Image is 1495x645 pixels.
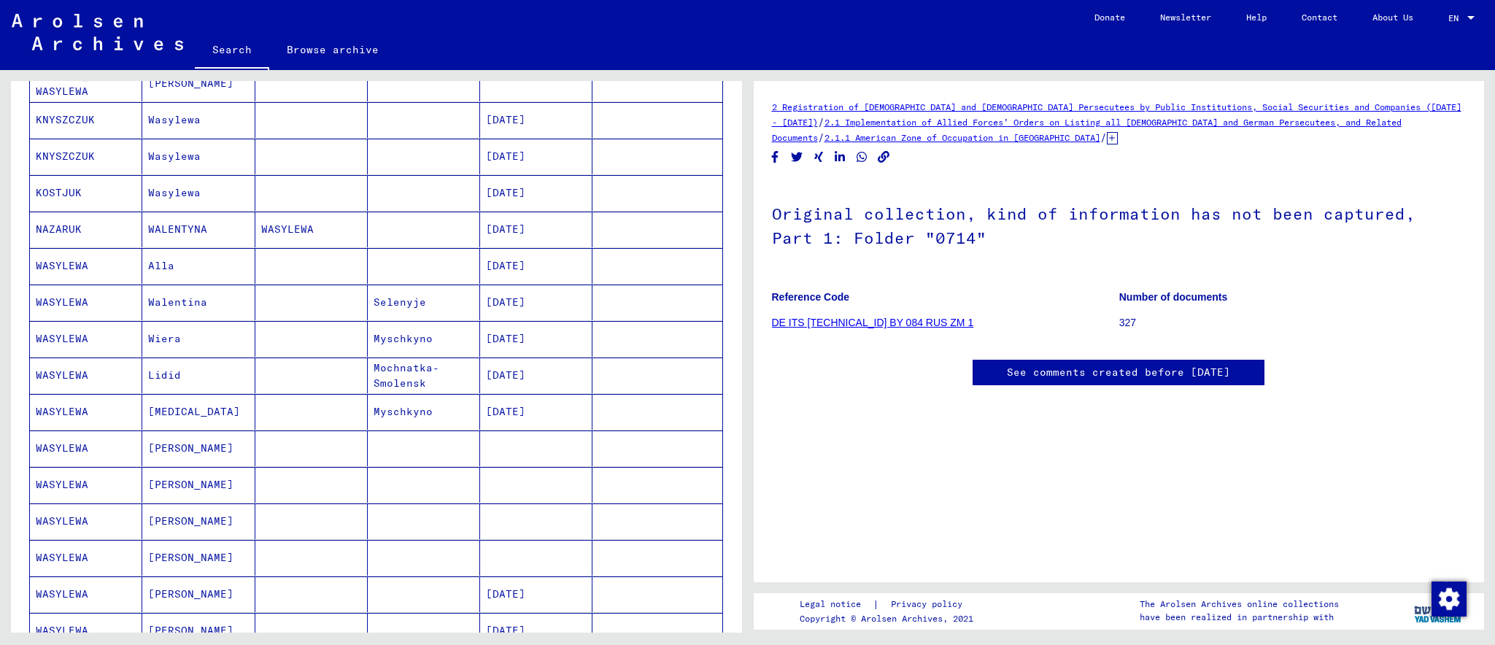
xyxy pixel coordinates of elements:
[30,102,142,138] mat-cell: KNYSZCZUK
[142,576,255,612] mat-cell: [PERSON_NAME]
[1448,12,1459,23] mat-select-trigger: EN
[30,66,142,101] mat-cell: [PERSON_NAME] WASYLEWA
[1100,131,1107,144] span: /
[142,394,255,430] mat-cell: [MEDICAL_DATA]
[30,175,142,211] mat-cell: KOSTJUK
[142,467,255,503] mat-cell: [PERSON_NAME]
[30,285,142,320] mat-cell: WASYLEWA
[800,597,980,612] div: |
[1140,611,1339,624] p: have been realized in partnership with
[142,540,255,576] mat-cell: [PERSON_NAME]
[30,430,142,466] mat-cell: WASYLEWA
[480,321,592,357] mat-cell: [DATE]
[255,212,368,247] mat-cell: WASYLEWA
[12,14,183,50] img: Arolsen_neg.svg
[30,248,142,284] mat-cell: WASYLEWA
[30,503,142,539] mat-cell: WASYLEWA
[269,32,396,67] a: Browse archive
[368,285,480,320] mat-cell: Selenyje
[368,394,480,430] mat-cell: Myschkyno
[789,148,805,166] button: Share on Twitter
[768,148,783,166] button: Share on Facebook
[876,148,892,166] button: Copy link
[30,321,142,357] mat-cell: WASYLEWA
[818,115,824,128] span: /
[30,358,142,393] mat-cell: WASYLEWA
[142,248,255,284] mat-cell: Alla
[824,132,1100,143] a: 2.1.1 American Zone of Occupation in [GEOGRAPHIC_DATA]
[1432,582,1467,617] img: Zustimmung ändern
[30,576,142,612] mat-cell: WASYLEWA
[833,148,848,166] button: Share on LinkedIn
[818,131,824,144] span: /
[142,212,255,247] mat-cell: WALENTYNA
[195,32,269,70] a: Search
[800,597,873,612] a: Legal notice
[480,576,592,612] mat-cell: [DATE]
[480,175,592,211] mat-cell: [DATE]
[480,139,592,174] mat-cell: [DATE]
[30,467,142,503] mat-cell: WASYLEWA
[772,117,1402,143] a: 2.1 Implementation of Allied Forces’ Orders on Listing all [DEMOGRAPHIC_DATA] and German Persecut...
[368,321,480,357] mat-cell: Myschkyno
[480,102,592,138] mat-cell: [DATE]
[1119,315,1466,331] p: 327
[142,102,255,138] mat-cell: Wasylewa
[30,394,142,430] mat-cell: WASYLEWA
[142,321,255,357] mat-cell: Wiera
[1119,291,1228,303] b: Number of documents
[142,139,255,174] mat-cell: Wasylewa
[879,597,980,612] a: Privacy policy
[1411,592,1466,629] img: yv_logo.png
[142,285,255,320] mat-cell: Walentina
[811,148,827,166] button: Share on Xing
[30,540,142,576] mat-cell: WASYLEWA
[1140,598,1339,611] p: The Arolsen Archives online collections
[854,148,870,166] button: Share on WhatsApp
[1007,365,1230,380] a: See comments created before [DATE]
[480,285,592,320] mat-cell: [DATE]
[480,212,592,247] mat-cell: [DATE]
[772,101,1461,128] a: 2 Registration of [DEMOGRAPHIC_DATA] and [DEMOGRAPHIC_DATA] Persecutees by Public Institutions, S...
[30,212,142,247] mat-cell: NAZARUK
[480,394,592,430] mat-cell: [DATE]
[800,612,980,625] p: Copyright © Arolsen Archives, 2021
[772,180,1467,269] h1: Original collection, kind of information has not been captured, Part 1: Folder "0714"
[142,503,255,539] mat-cell: [PERSON_NAME]
[480,248,592,284] mat-cell: [DATE]
[142,66,255,101] mat-cell: [PERSON_NAME]
[772,317,974,328] a: DE ITS [TECHNICAL_ID] BY 084 RUS ZM 1
[142,430,255,466] mat-cell: [PERSON_NAME]
[772,291,850,303] b: Reference Code
[142,175,255,211] mat-cell: Wasylewa
[142,358,255,393] mat-cell: Lidid
[368,358,480,393] mat-cell: Mochnatka-Smolensk
[480,358,592,393] mat-cell: [DATE]
[30,139,142,174] mat-cell: KNYSZCZUK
